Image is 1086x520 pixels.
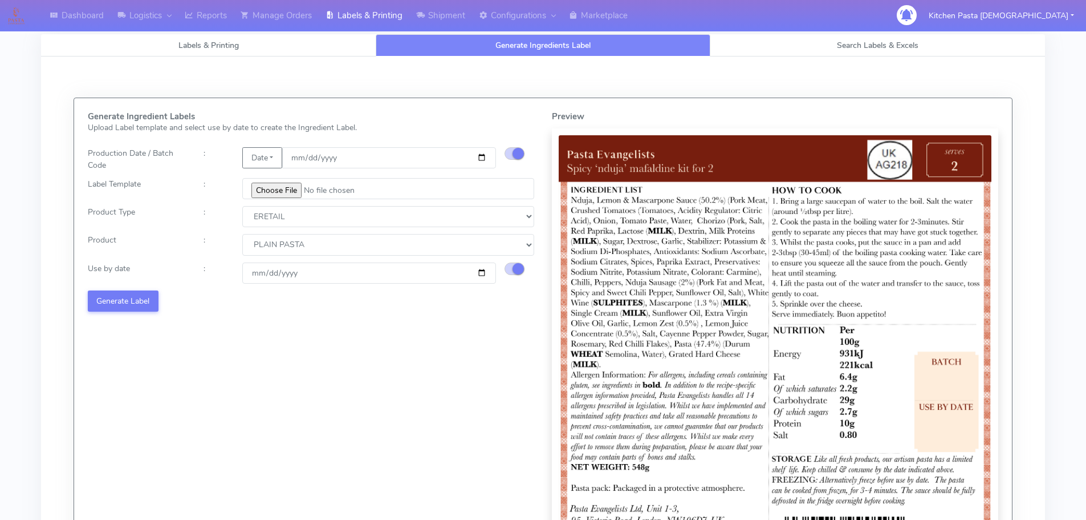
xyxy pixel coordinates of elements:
[178,40,239,51] span: Labels & Printing
[41,34,1045,57] ul: Tabs
[195,206,234,227] div: :
[552,112,999,122] h5: Preview
[242,147,282,168] button: Date
[79,206,195,227] div: Product Type
[195,234,234,255] div: :
[195,263,234,284] div: :
[88,291,158,312] button: Generate Label
[837,40,918,51] span: Search Labels & Excels
[195,178,234,199] div: :
[195,147,234,171] div: :
[88,112,535,122] h5: Generate Ingredient Labels
[79,147,195,171] div: Production Date / Batch Code
[495,40,591,51] span: Generate Ingredients Label
[79,178,195,199] div: Label Template
[79,263,195,284] div: Use by date
[79,234,195,255] div: Product
[920,4,1083,27] button: Kitchen Pasta [DEMOGRAPHIC_DATA]
[88,122,535,134] p: Upload Label template and select use by date to create the Ingredient Label.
